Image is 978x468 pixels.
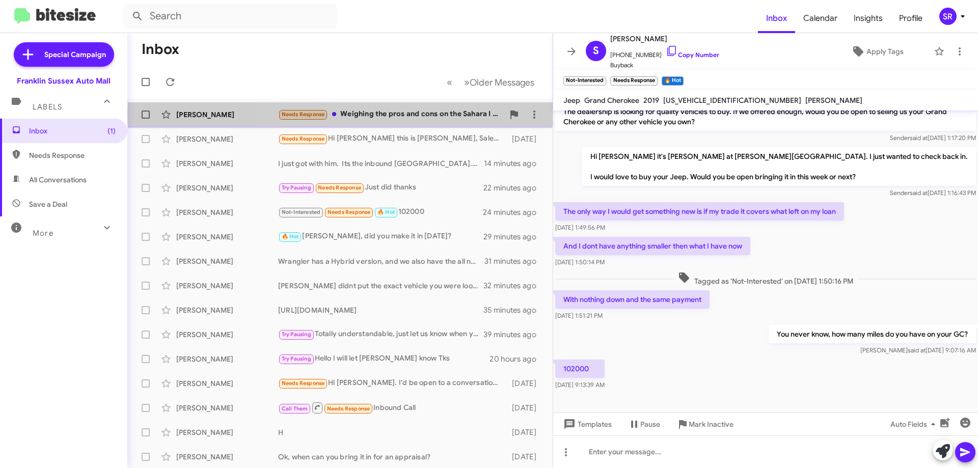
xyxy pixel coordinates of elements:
[278,427,507,437] div: H
[507,427,545,437] div: [DATE]
[33,102,62,112] span: Labels
[795,4,846,33] a: Calendar
[483,329,545,340] div: 39 minutes ago
[825,42,929,61] button: Apply Tags
[44,49,106,60] span: Special Campaign
[176,232,278,242] div: [PERSON_NAME]
[176,158,278,169] div: [PERSON_NAME]
[176,183,278,193] div: [PERSON_NAME]
[282,380,325,387] span: Needs Response
[176,134,278,144] div: [PERSON_NAME]
[555,312,603,319] span: [DATE] 1:51:21 PM
[278,281,483,291] div: [PERSON_NAME] didnt put the exact vehicle you were looking at, what was the vehicle? Maybe I can ...
[674,271,857,286] span: Tagged as 'Not-Interested' on [DATE] 1:50:16 PM
[555,258,605,266] span: [DATE] 1:50:14 PM
[507,403,545,413] div: [DATE]
[282,331,311,338] span: Try Pausing
[555,224,605,231] span: [DATE] 1:49:56 PM
[176,378,278,389] div: [PERSON_NAME]
[377,209,395,215] span: 🔥 Hot
[555,202,844,221] p: The only way I would get something new is if my trade it covers what left on my loan
[483,207,545,217] div: 24 minutes ago
[561,415,612,433] span: Templates
[846,4,891,33] a: Insights
[484,256,545,266] div: 31 minutes ago
[278,377,507,389] div: Hi [PERSON_NAME]. I'd be open to a conversation to better understand the offer.
[610,45,719,60] span: [PHONE_NUMBER]
[563,76,606,86] small: Not-Interested
[176,207,278,217] div: [PERSON_NAME]
[282,355,311,362] span: Try Pausing
[29,150,116,160] span: Needs Response
[866,42,904,61] span: Apply Tags
[860,346,976,354] span: [PERSON_NAME] [DATE] 9:07:16 AM
[176,256,278,266] div: [PERSON_NAME]
[593,43,599,59] span: S
[278,108,504,120] div: Weighing the pros and cons on the Sahara I drove, and the Bronco outerbanks with the lux package....
[610,76,657,86] small: Needs Response
[507,134,545,144] div: [DATE]
[563,96,580,105] span: Jeep
[668,415,742,433] button: Mark Inactive
[29,175,87,185] span: All Conversations
[610,60,719,70] span: Buyback
[931,8,967,25] button: SR
[176,427,278,437] div: [PERSON_NAME]
[282,405,308,412] span: Call Them
[689,415,733,433] span: Mark Inactive
[464,76,470,89] span: »
[483,305,545,315] div: 35 minutes ago
[282,209,321,215] span: Not-Interested
[278,452,507,462] div: Ok, when can you bring it in for an appraisal?
[610,33,719,45] span: [PERSON_NAME]
[282,135,325,142] span: Needs Response
[176,452,278,462] div: [PERSON_NAME]
[484,158,545,169] div: 14 minutes ago
[278,182,483,194] div: Just did thanks
[441,72,458,93] button: Previous
[805,96,862,105] span: [PERSON_NAME]
[882,415,947,433] button: Auto Fields
[555,237,750,255] p: And I dont have anything smaller then what I have now
[458,72,540,93] button: Next
[483,183,545,193] div: 22 minutes ago
[553,415,620,433] button: Templates
[278,158,484,169] div: I just got with him. Its the inbound [GEOGRAPHIC_DATA]. It should he here before the end of the m...
[640,415,660,433] span: Pause
[278,256,484,266] div: Wrangler has a Hybrid version, and we also have the all new Cherokee Hybrid coming out soon
[910,134,928,142] span: said at
[483,232,545,242] div: 29 minutes ago
[176,109,278,120] div: [PERSON_NAME]
[890,189,976,197] span: Sender [DATE] 1:16:43 PM
[620,415,668,433] button: Pause
[643,96,659,105] span: 2019
[555,360,605,378] p: 102000
[107,126,116,136] span: (1)
[278,133,507,145] div: Hi [PERSON_NAME] this is [PERSON_NAME], Sales Manager at [GEOGRAPHIC_DATA]. I saw you connected w...
[327,405,370,412] span: Needs Response
[939,8,957,25] div: SR
[278,328,483,340] div: Totally understandable, just let us know when you are free, or just pop in and ask for [PERSON_NA...
[176,329,278,340] div: [PERSON_NAME]
[769,325,976,343] p: You never know, how many miles do you have on your GC?
[278,305,483,315] div: [URL][DOMAIN_NAME]
[890,415,939,433] span: Auto Fields
[123,4,337,29] input: Search
[441,72,540,93] nav: Page navigation example
[282,233,299,240] span: 🔥 Hot
[507,378,545,389] div: [DATE]
[176,305,278,315] div: [PERSON_NAME]
[758,4,795,33] span: Inbox
[176,403,278,413] div: [PERSON_NAME]
[908,346,926,354] span: said at
[176,354,278,364] div: [PERSON_NAME]
[582,147,976,186] p: Hi [PERSON_NAME] it's [PERSON_NAME] at [PERSON_NAME][GEOGRAPHIC_DATA]. I just wanted to check bac...
[490,354,545,364] div: 20 hours ago
[282,111,325,118] span: Needs Response
[890,134,976,142] span: Sender [DATE] 1:17:20 PM
[483,281,545,291] div: 32 minutes ago
[278,206,483,218] div: 102000
[891,4,931,33] a: Profile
